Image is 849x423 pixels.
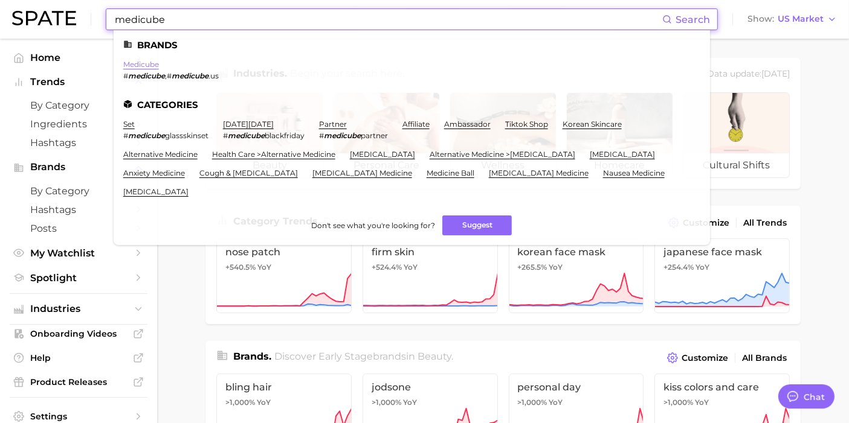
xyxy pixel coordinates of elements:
[265,131,305,140] span: blackfriday
[319,119,347,129] a: partner
[123,168,185,177] a: anxiety medicine
[10,158,147,176] button: Brands
[10,73,147,91] button: Trends
[167,71,172,80] span: #
[30,137,127,148] span: Hashtags
[743,218,787,228] span: All Trends
[682,353,728,363] span: Customize
[372,381,489,393] span: jodsone
[663,262,694,272] span: +254.4%
[372,398,401,407] span: >1,000%
[430,150,575,159] a: alternative medicine >[MEDICAL_DATA]
[172,71,208,80] em: medicube
[311,221,435,230] span: Don't see what you're looking for?
[518,262,547,272] span: +265.5%
[30,100,127,111] span: by Category
[208,71,219,80] span: .us
[403,398,417,407] span: YoY
[30,247,127,259] span: My Watchlist
[740,215,790,231] a: All Trends
[518,246,635,258] span: korean face mask
[123,40,700,50] li: Brands
[319,131,324,140] span: #
[30,162,127,173] span: Brands
[372,246,489,258] span: firm skin
[30,328,127,339] span: Onboarding Videos
[778,16,824,22] span: US Market
[10,269,147,287] a: Spotlight
[489,168,589,177] a: [MEDICAL_DATA] medicine
[663,398,693,407] span: >1,000%
[10,200,147,219] a: Hashtags
[739,350,790,366] a: All Brands
[123,131,128,140] span: #
[30,77,127,87] span: Trends
[225,381,343,393] span: bling hair
[10,48,147,67] a: Home
[10,325,147,343] a: Onboarding Videos
[505,119,548,129] a: tiktok shop
[257,262,271,272] span: YoY
[10,244,147,262] a: My Watchlist
[12,11,76,25] img: SPATE
[663,246,781,258] span: japanese face mask
[128,131,165,140] em: medicube
[427,168,474,177] a: medicine ball
[549,262,563,272] span: YoY
[350,150,415,159] a: [MEDICAL_DATA]
[225,262,256,272] span: +540.5%
[128,71,165,80] em: medicube
[10,96,147,115] a: by Category
[123,150,198,159] a: alternative medicine
[603,168,665,177] a: nausea medicine
[361,131,388,140] span: partner
[744,11,840,27] button: ShowUS Market
[549,398,563,407] span: YoY
[30,377,127,387] span: Product Releases
[10,300,147,318] button: Industries
[742,353,787,363] span: All Brands
[275,351,454,362] span: Discover Early Stage brands in .
[10,115,147,133] a: Ingredients
[165,131,208,140] span: glassskinset
[683,153,789,177] span: cultural shifts
[30,185,127,197] span: by Category
[10,373,147,391] a: Product Releases
[228,131,265,140] em: medicube
[695,398,709,407] span: YoY
[30,304,127,314] span: Industries
[233,351,271,362] span: Brands .
[518,398,547,407] span: >1,000%
[683,92,790,178] a: cultural shifts
[30,411,127,422] span: Settings
[223,131,228,140] span: #
[123,71,128,80] span: #
[10,219,147,238] a: Posts
[324,131,361,140] em: medicube
[444,119,491,129] a: ambassador
[312,168,412,177] a: [MEDICAL_DATA] medicine
[212,150,335,159] a: health care >alternative medicine
[10,182,147,200] a: by Category
[199,168,298,177] a: cough & [MEDICAL_DATA]
[654,238,790,313] a: japanese face mask+254.4% YoY
[509,238,644,313] a: korean face mask+265.5% YoY
[707,66,790,83] div: Data update: [DATE]
[30,118,127,130] span: Ingredients
[747,16,774,22] span: Show
[30,223,127,234] span: Posts
[123,187,189,196] a: [MEDICAL_DATA]
[123,119,135,129] a: set
[123,71,219,80] div: ,
[696,262,709,272] span: YoY
[257,398,271,407] span: YoY
[225,398,255,407] span: >1,000%
[563,119,622,129] a: korean skincare
[664,349,731,366] button: Customize
[30,204,127,215] span: Hashtags
[590,150,655,159] a: [MEDICAL_DATA]
[123,100,700,110] li: Categories
[10,349,147,367] a: Help
[363,238,498,313] a: firm skin+524.4% YoY
[223,119,274,129] a: [DATE][DATE]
